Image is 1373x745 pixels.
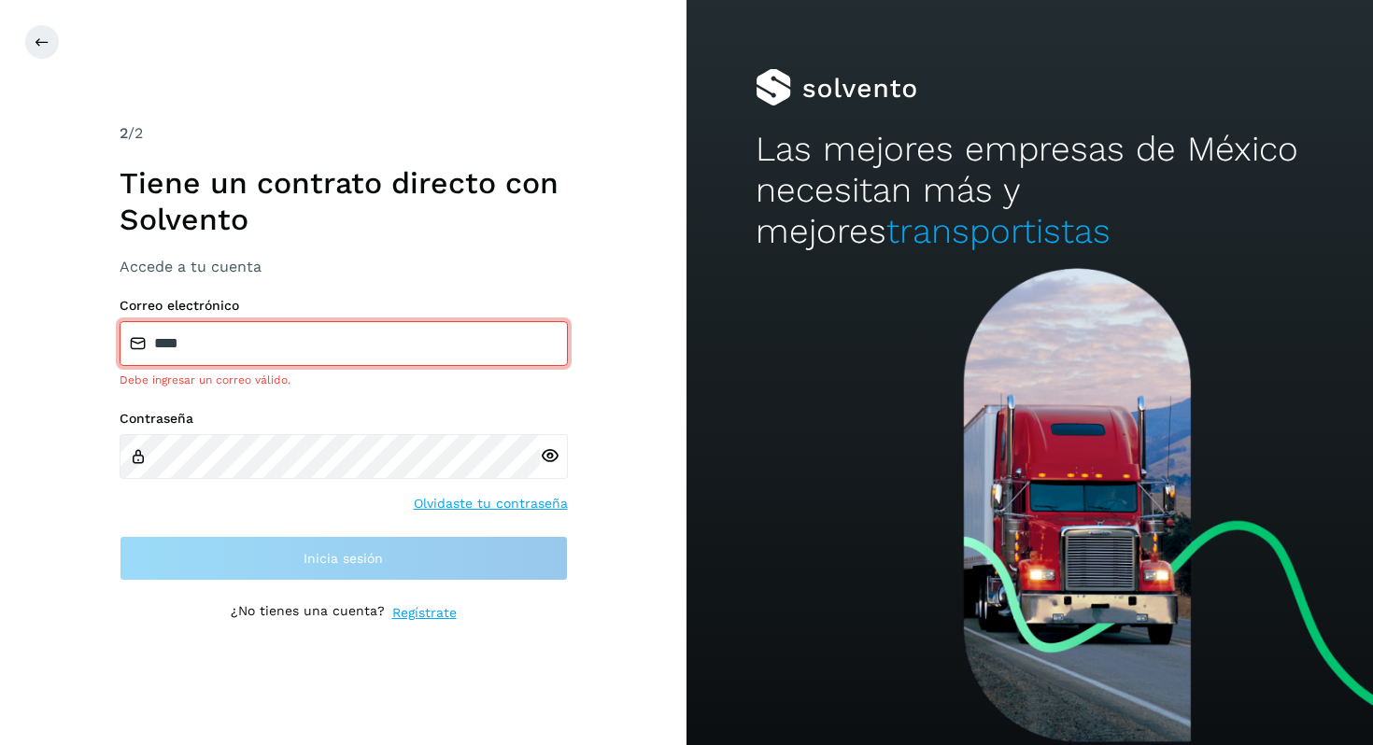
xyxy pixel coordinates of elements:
div: /2 [120,122,568,145]
a: Regístrate [392,603,457,623]
p: ¿No tienes una cuenta? [231,603,385,623]
button: Inicia sesión [120,536,568,581]
a: Olvidaste tu contraseña [414,494,568,513]
span: 2 [120,124,128,142]
span: transportistas [886,211,1111,251]
h3: Accede a tu cuenta [120,258,568,275]
label: Contraseña [120,411,568,427]
span: Inicia sesión [304,552,383,565]
h1: Tiene un contrato directo con Solvento [120,165,568,237]
h2: Las mejores empresas de México necesitan más y mejores [756,129,1305,253]
label: Correo electrónico [120,298,568,314]
div: Debe ingresar un correo válido. [120,372,568,388]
